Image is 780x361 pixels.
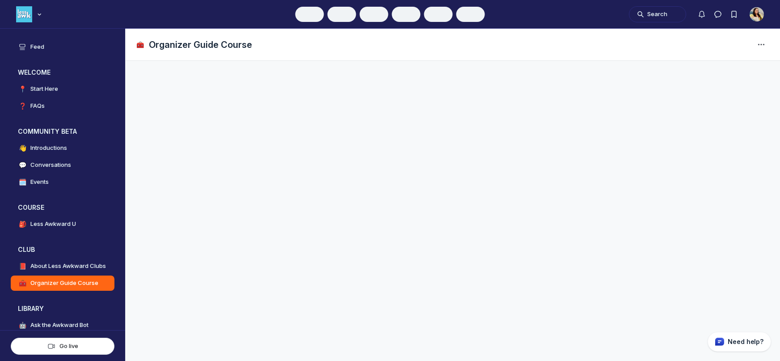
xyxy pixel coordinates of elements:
[149,38,252,51] h1: Organizer Guide Course
[18,321,27,330] span: 🤖
[18,220,27,229] span: 🎒
[16,6,32,22] img: Less Awkward Hub logo
[18,279,27,288] span: 🧰
[18,85,27,93] span: 📍
[30,279,98,288] h4: Organizer Guide Course
[18,262,27,271] span: 📕
[11,98,114,114] a: ❓FAQs
[11,259,114,274] a: 📕About Less Awkward Clubs
[30,102,45,110] h4: FAQs
[753,37,769,53] button: Space settings
[11,39,114,55] a: Feed
[30,144,67,153] h4: Introductions
[11,242,114,257] button: CLUBCollapse space
[30,161,71,170] h4: Conversations
[756,39,767,50] svg: Space settings
[18,304,44,313] h3: LIBRARY
[750,7,764,21] button: User menu options
[11,200,114,215] button: COURSECollapse space
[694,6,710,22] button: Notifications
[18,203,44,212] h3: COURSE
[11,338,114,355] button: Go live
[30,42,44,51] h4: Feed
[30,85,58,93] h4: Start Here
[30,262,106,271] h4: About Less Awkward Clubs
[126,29,780,61] header: Page Header
[11,65,114,80] button: WELCOMECollapse space
[18,68,51,77] h3: WELCOME
[18,102,27,110] span: ❓
[18,127,77,136] h3: COMMUNITY BETA
[710,6,726,22] button: Direct messages
[728,337,763,346] p: Need help?
[11,276,114,291] a: 🧰Organizer Guide Course
[11,81,114,97] a: 📍Start Here
[11,140,114,156] a: 👋Introductions
[18,245,35,254] h3: CLUB
[18,161,27,170] span: 💬
[30,321,89,330] h4: Ask the Awkward Bot
[136,40,145,49] span: 🧰
[30,178,49,187] h4: Events
[708,332,771,352] button: Circle support widget
[726,6,742,22] button: Bookmarks
[11,157,114,173] a: 💬Conversations
[30,220,76,229] h4: Less Awkward U
[18,342,107,350] div: Go live
[11,318,114,333] a: 🤖Ask the Awkward Bot
[18,144,27,153] span: 👋
[11,124,114,139] button: COMMUNITY BETACollapse space
[11,217,114,232] a: 🎒Less Awkward U
[11,174,114,190] a: 🗓️Events
[18,178,27,187] span: 🗓️
[16,5,44,23] button: Less Awkward Hub logo
[11,302,114,316] button: LIBRARYCollapse space
[629,6,686,22] button: Search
